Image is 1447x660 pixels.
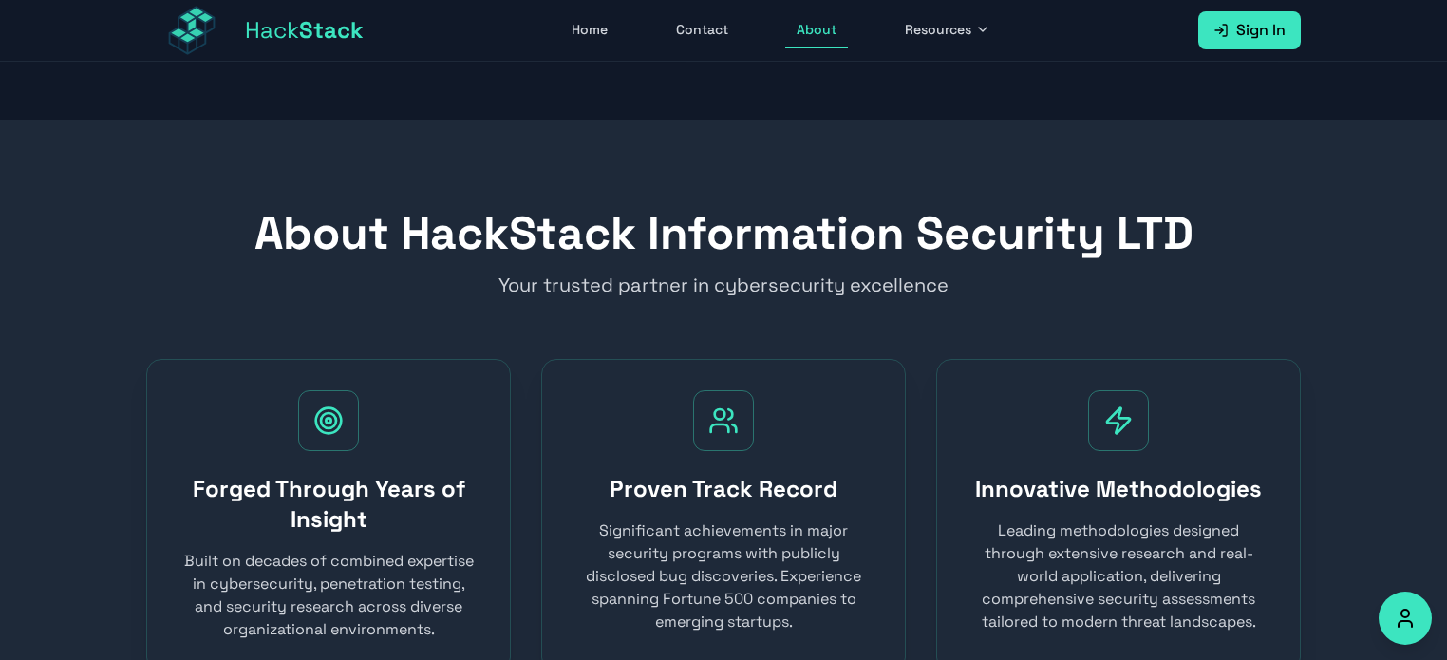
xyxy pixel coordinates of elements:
a: Contact [665,12,740,48]
p: Your trusted partner in cybersecurity excellence [359,272,1088,298]
a: Sign In [1198,11,1301,49]
h3: Forged Through Years of Insight [178,474,479,535]
p: Significant achievements in major security programs with publicly disclosed bug discoveries. Expe... [573,519,874,633]
span: Hack [245,15,364,46]
h3: Innovative Methodologies [968,474,1269,504]
a: Home [560,12,619,48]
h2: About HackStack Information Security LTD [146,211,1301,256]
p: Leading methodologies designed through extensive research and real-world application, delivering ... [968,519,1269,633]
button: Accessibility Options [1379,592,1432,645]
h3: Proven Track Record [573,474,874,504]
p: Built on decades of combined expertise in cybersecurity, penetration testing, and security resear... [178,550,479,641]
a: About [785,12,848,48]
span: Sign In [1236,19,1286,42]
button: Resources [893,12,1002,48]
span: Resources [905,20,971,39]
span: Stack [299,15,364,45]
